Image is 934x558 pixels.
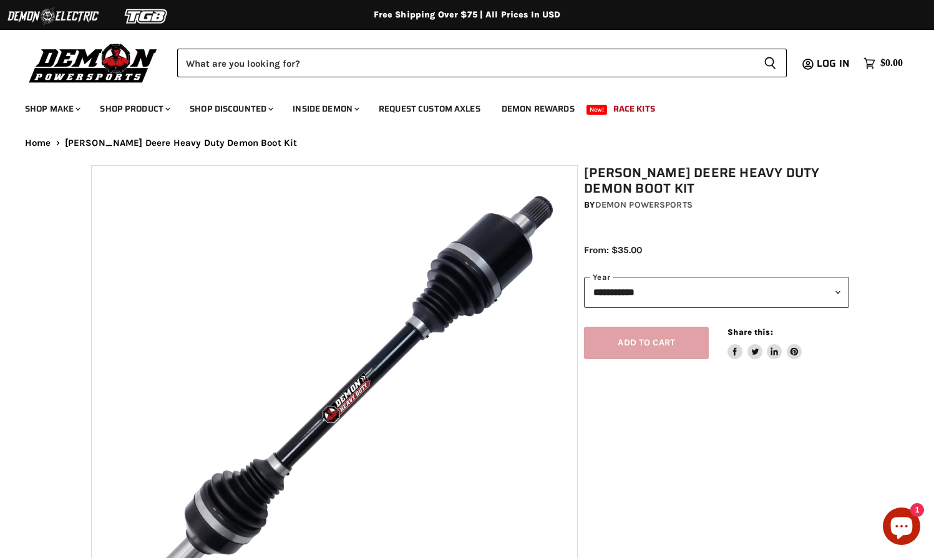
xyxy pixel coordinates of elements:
[604,96,664,122] a: Race Kits
[584,198,849,212] div: by
[25,138,51,148] a: Home
[16,91,900,122] ul: Main menu
[727,327,772,337] span: Share this:
[811,58,857,69] a: Log in
[25,41,162,85] img: Demon Powersports
[100,4,193,28] img: TGB Logo 2
[586,105,608,115] span: New!
[595,200,693,210] a: Demon Powersports
[180,96,281,122] a: Shop Discounted
[16,96,88,122] a: Shop Make
[177,49,787,77] form: Product
[492,96,584,122] a: Demon Rewards
[584,165,849,196] h1: [PERSON_NAME] Deere Heavy Duty Demon Boot Kit
[90,96,178,122] a: Shop Product
[65,138,298,148] span: [PERSON_NAME] Deere Heavy Duty Demon Boot Kit
[584,244,642,256] span: From: $35.00
[727,327,802,360] aside: Share this:
[879,507,924,548] inbox-online-store-chat: Shopify online store chat
[880,57,903,69] span: $0.00
[817,55,850,71] span: Log in
[584,277,849,307] select: year
[857,54,909,72] a: $0.00
[6,4,100,28] img: Demon Electric Logo 2
[754,49,787,77] button: Search
[177,49,754,77] input: Search
[283,96,367,122] a: Inside Demon
[369,96,490,122] a: Request Custom Axles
